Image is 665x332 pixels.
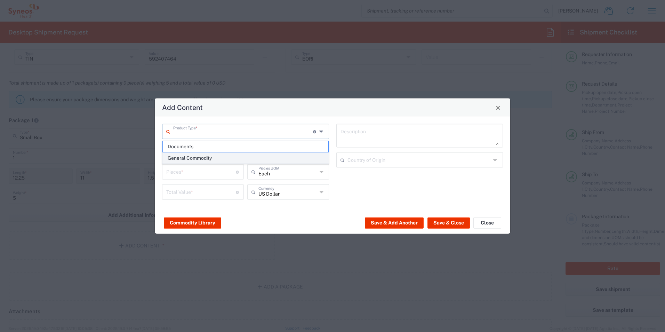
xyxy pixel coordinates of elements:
[493,103,503,112] button: Close
[163,153,328,164] span: General Commodity
[162,102,203,112] h4: Add Content
[163,141,328,152] span: Documents
[365,217,424,228] button: Save & Add Another
[473,217,501,228] button: Close
[427,217,470,228] button: Save & Close
[164,217,221,228] button: Commodity Library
